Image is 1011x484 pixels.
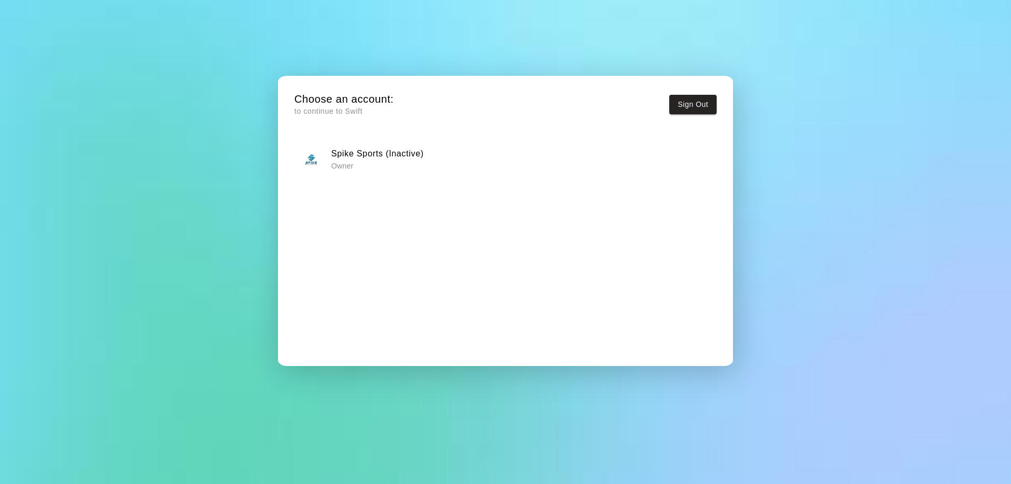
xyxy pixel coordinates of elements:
[298,146,324,172] img: Spike Sports
[294,142,717,175] button: Spike SportsSpike Sports (Inactive)Owner
[669,95,717,114] button: Sign Out
[331,161,424,171] p: Owner
[294,92,394,106] h5: Choose an account:
[331,147,424,161] h6: Spike Sports (Inactive)
[294,106,394,117] p: to continue to Swift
